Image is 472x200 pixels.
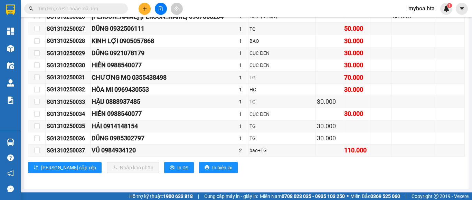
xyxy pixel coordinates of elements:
[249,147,314,154] div: bao+TG
[198,192,199,200] span: |
[177,164,188,171] span: In DS
[47,146,89,155] div: SG1310250037
[317,133,342,143] div: 30.000
[46,120,91,132] td: SG1310250035
[7,45,14,52] img: warehouse-icon
[28,162,102,173] button: sort-ascending[PERSON_NAME] sắp xếp
[7,97,14,104] img: solution-icon
[344,73,369,82] div: 70.000
[46,144,91,157] td: SG1310250037
[46,84,91,96] td: SG1310250032
[46,132,91,144] td: SG1310250036
[46,35,91,47] td: SG1310250028
[163,193,193,199] strong: 1900 633 818
[370,193,400,199] strong: 0369 525 060
[249,86,314,93] div: HG
[434,194,438,199] span: copyright
[47,24,89,33] div: SG1310250027
[92,24,237,33] div: DŨNG 0932506111
[405,192,406,200] span: |
[344,36,369,46] div: 30.000
[170,165,174,170] span: printer
[7,186,14,192] span: message
[249,37,314,45] div: BAO
[239,49,247,57] div: 1
[344,85,369,94] div: 30.000
[249,134,314,142] div: TG
[7,139,14,146] img: warehouse-icon
[239,37,247,45] div: 1
[7,154,14,161] span: question-circle
[129,192,193,200] span: Hỗ trợ kỹ thuật:
[239,74,247,81] div: 1
[92,73,237,82] div: CHƯƠNG MQ 0355438498
[6,4,15,15] img: logo-vxr
[7,170,14,177] span: notification
[92,97,237,107] div: HẬU 0888937485
[155,3,167,15] button: file-add
[47,110,89,118] div: SG1310250034
[239,25,247,33] div: 1
[344,24,369,33] div: 50.000
[344,109,369,119] div: 30.000
[158,6,163,11] span: file-add
[46,23,91,35] td: SG1310250027
[29,6,34,11] span: search
[344,60,369,70] div: 30.000
[142,6,147,11] span: plus
[7,28,14,35] img: dashboard-icon
[249,25,314,33] div: TG
[249,74,314,81] div: TG
[443,6,450,12] img: icon-new-feature
[249,98,314,106] div: TG
[7,79,14,87] img: warehouse-icon
[350,192,400,200] span: Miền Bắc
[205,165,209,170] span: printer
[34,165,38,170] span: sort-ascending
[139,3,151,15] button: plus
[282,193,345,199] strong: 0708 023 035 - 0935 103 250
[199,162,238,173] button: printerIn biên lai
[174,6,179,11] span: aim
[92,146,237,155] div: VŨ 0984934120
[459,6,465,12] span: caret-down
[249,122,314,130] div: TG
[47,134,89,143] div: SG1310250036
[249,110,314,118] div: CỤC ĐEN
[92,109,237,119] div: HIỀN 0988540077
[92,85,237,94] div: HÒA MI 0969430553
[344,146,369,155] div: 110.000
[403,4,440,13] span: myhoa.hta
[239,147,247,154] div: 2
[46,47,91,59] td: SG1310250029
[46,108,91,120] td: SG1310250034
[239,98,247,106] div: 1
[249,49,314,57] div: CỤC ĐEN
[46,72,91,84] td: SG1310250031
[260,192,345,200] span: Miền Nam
[448,3,451,8] span: 1
[239,61,247,69] div: 1
[92,121,237,131] div: HẢI 0914148154
[92,133,237,143] div: DŨNG 0985302797
[249,61,314,69] div: CỤC ĐEN
[46,96,91,108] td: SG1310250033
[47,98,89,106] div: SG1310250033
[212,164,232,171] span: In biên lai
[46,59,91,71] td: SG1310250030
[171,3,183,15] button: aim
[92,36,237,46] div: KINH LỢI 0905057868
[92,60,237,70] div: HIỀN 0988540077
[92,48,237,58] div: DŨNG 0921078179
[344,48,369,58] div: 30.000
[239,110,247,118] div: 1
[317,121,342,131] div: 30.000
[38,5,120,12] input: Tìm tên, số ĐT hoặc mã đơn
[239,134,247,142] div: 1
[447,3,452,8] sup: 1
[239,86,247,93] div: 1
[107,162,159,173] button: downloadNhập kho nhận
[164,162,194,173] button: printerIn DS
[41,164,96,171] span: [PERSON_NAME] sắp xếp
[47,61,89,70] div: SG1310250030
